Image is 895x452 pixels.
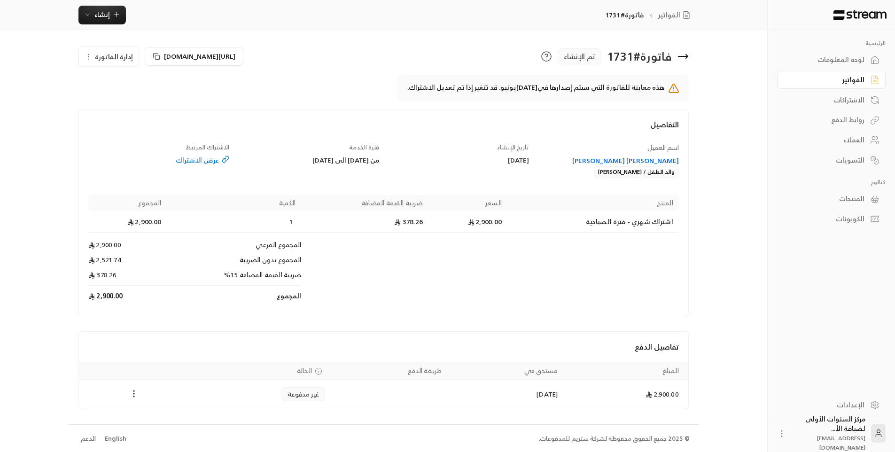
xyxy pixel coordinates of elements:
[78,430,99,447] a: الدعم
[288,390,319,399] span: غير مدفوعة
[407,83,664,94] p: هذه معاينة للفاتورة التي سيتم إصدارها في يونيو. قد تتغير إذا تم تعديل الاشتراك.
[88,156,229,165] a: عرض الاشتراك
[429,211,507,233] td: 2,900.00
[507,211,679,233] td: اشتراك شهري - فترة الصباحية
[302,195,429,211] th: ضريبة القيمة المضافة
[605,10,644,20] p: فاتورة#1731
[777,39,886,47] p: الرئيسية
[777,179,886,186] p: كتالوج
[331,362,447,380] th: طريقة الدفع
[79,47,139,66] button: إدارة الفاتورة
[78,6,126,24] button: إنشاء
[789,55,864,64] div: لوحة المعلومات
[297,366,312,375] span: الحالة
[497,142,529,153] span: تاريخ الإنشاء
[833,10,887,20] img: Logo
[349,142,379,153] span: فترة الخدمة
[777,111,886,129] a: روابط الدفع
[447,362,563,380] th: مستحق في
[777,210,886,228] a: الكوبونات
[167,195,302,211] th: الكمية
[145,47,243,66] button: [URL][DOMAIN_NAME]
[789,115,864,125] div: روابط الدفع
[594,166,679,178] div: والد الطفل / [PERSON_NAME]
[538,156,679,177] a: [PERSON_NAME] [PERSON_NAME]والد الطفل / [PERSON_NAME]
[88,255,167,270] td: 2,521.74
[539,434,690,444] div: © 2025 جميع الحقوق محفوظة لشركة ستريم للمدفوعات.
[88,195,679,306] table: Products
[789,75,864,85] div: الفواتير
[167,286,302,306] td: المجموع
[647,141,679,153] span: اسم العميل
[388,156,529,165] div: [DATE]
[789,95,864,105] div: الاشتراكات
[79,362,688,409] table: Payments
[167,233,302,255] td: المجموع الفرعي
[777,151,886,169] a: التسويات
[777,131,886,149] a: العملاء
[538,156,679,165] div: [PERSON_NAME] [PERSON_NAME]
[777,51,886,69] a: لوحة المعلومات
[95,51,133,62] span: إدارة الفاتورة
[789,400,864,410] div: الإعدادات
[167,255,302,270] td: المجموع بدون الضريبة
[658,10,694,20] a: الفواتير
[238,156,379,165] div: من [DATE] الى [DATE]
[777,190,886,208] a: المنتجات
[789,156,864,165] div: التسويات
[563,380,688,409] td: 2,900.00
[789,194,864,203] div: المنتجات
[167,270,302,286] td: ضريبة القيمة المضافة 15%
[88,233,167,255] td: 2,900.00
[777,396,886,414] a: الإعدادات
[88,195,167,211] th: المجموع
[88,341,679,352] h4: تفاصيل الدفع
[186,142,229,153] span: الاشتراك المرتبط
[789,135,864,145] div: العملاء
[88,119,679,140] h4: التفاصيل
[447,380,563,409] td: [DATE]
[164,50,235,62] span: [URL][DOMAIN_NAME]
[88,211,167,233] td: 2,900.00
[563,362,688,380] th: المبلغ
[789,214,864,224] div: الكوبونات
[88,286,167,306] td: 2,900.00
[516,81,537,93] strong: [DATE]
[792,414,865,452] div: مركز السنوات الأولى لضيافة الأ...
[777,71,886,89] a: الفواتير
[564,51,595,62] span: تم الإنشاء
[94,8,110,20] span: إنشاء
[607,49,672,64] div: فاتورة # 1731
[605,10,693,20] nav: breadcrumb
[777,91,886,109] a: الاشتراكات
[507,195,679,211] th: المنتج
[105,434,126,444] div: English
[429,195,507,211] th: السعر
[88,270,167,286] td: 378.26
[302,211,429,233] td: 378.26
[287,217,296,226] span: 1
